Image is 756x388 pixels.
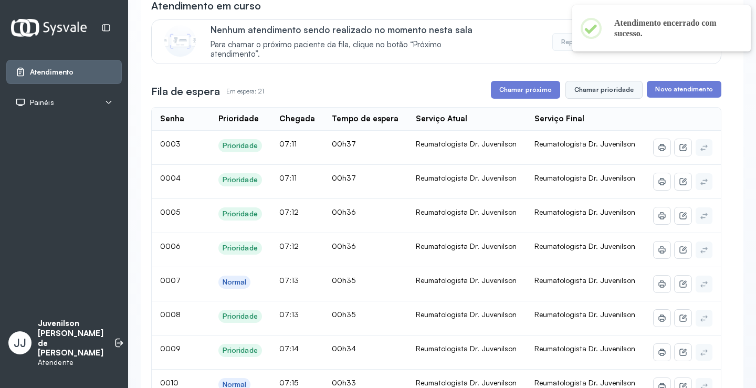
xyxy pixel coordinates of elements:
[614,18,734,39] h2: Atendimento encerrado com sucesso.
[160,114,184,124] div: Senha
[223,244,258,253] div: Prioridade
[534,114,584,124] div: Serviço Final
[223,346,258,355] div: Prioridade
[416,207,518,217] div: Reumatologista Dr. Juvenilson
[332,310,355,319] span: 00h35
[223,209,258,218] div: Prioridade
[223,278,247,287] div: Normal
[211,24,488,35] p: Nenhum atendimento sendo realizado no momento nesta sala
[534,242,635,250] span: Reumatologista Dr. Juvenilson
[332,276,355,285] span: 00h35
[30,68,73,77] span: Atendimento
[30,98,54,107] span: Painéis
[534,139,635,148] span: Reumatologista Dr. Juvenilson
[534,173,635,182] span: Reumatologista Dr. Juvenilson
[565,81,643,99] button: Chamar prioridade
[164,25,196,57] img: Imagem de CalloutCard
[416,173,518,183] div: Reumatologista Dr. Juvenilson
[279,207,299,216] span: 07:12
[279,139,297,148] span: 07:11
[552,33,593,51] button: Repetir
[332,378,356,387] span: 00h33
[218,114,259,124] div: Prioridade
[416,139,518,149] div: Reumatologista Dr. Juvenilson
[279,378,298,387] span: 07:15
[160,207,180,216] span: 0005
[647,81,721,98] button: Novo atendimento
[416,378,518,387] div: Reumatologista Dr. Juvenilson
[211,40,488,60] span: Para chamar o próximo paciente da fila, clique no botão “Próximo atendimento”.
[279,276,299,285] span: 07:13
[491,81,560,99] button: Chamar próximo
[160,173,181,182] span: 0004
[223,312,258,321] div: Prioridade
[151,84,220,99] h3: Fila de espera
[223,141,258,150] div: Prioridade
[14,336,26,350] span: JJ
[332,207,356,216] span: 00h36
[332,344,356,353] span: 00h34
[534,310,635,319] span: Reumatologista Dr. Juvenilson
[279,114,315,124] div: Chegada
[416,242,518,251] div: Reumatologista Dr. Juvenilson
[279,344,299,353] span: 07:14
[160,242,181,250] span: 0006
[226,84,264,99] p: Em espera: 21
[279,242,299,250] span: 07:12
[11,19,87,36] img: Logotipo do estabelecimento
[38,319,103,358] p: Juvenilson [PERSON_NAME] de [PERSON_NAME]
[160,310,181,319] span: 0008
[15,67,113,77] a: Atendimento
[160,344,181,353] span: 0009
[160,378,178,387] span: 0010
[332,242,356,250] span: 00h36
[223,175,258,184] div: Prioridade
[534,276,635,285] span: Reumatologista Dr. Juvenilson
[160,139,181,148] span: 0003
[534,207,635,216] span: Reumatologista Dr. Juvenilson
[38,358,103,367] p: Atendente
[332,139,356,148] span: 00h37
[332,173,356,182] span: 00h37
[416,344,518,353] div: Reumatologista Dr. Juvenilson
[534,378,635,387] span: Reumatologista Dr. Juvenilson
[160,276,181,285] span: 0007
[416,276,518,285] div: Reumatologista Dr. Juvenilson
[416,114,467,124] div: Serviço Atual
[416,310,518,319] div: Reumatologista Dr. Juvenilson
[279,173,297,182] span: 07:11
[534,344,635,353] span: Reumatologista Dr. Juvenilson
[332,114,398,124] div: Tempo de espera
[279,310,299,319] span: 07:13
